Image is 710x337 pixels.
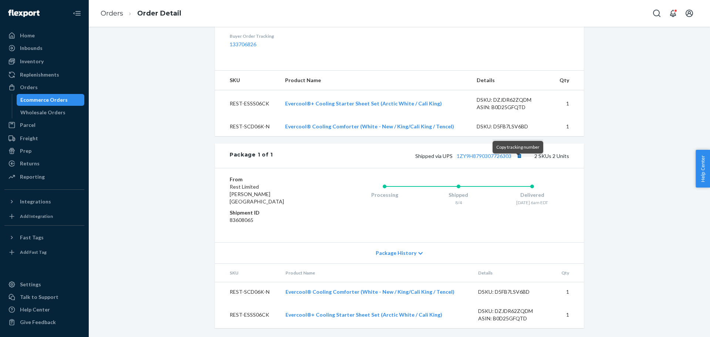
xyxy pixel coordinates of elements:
[4,81,84,93] a: Orders
[4,55,84,67] a: Inventory
[20,96,68,104] div: Ecommerce Orders
[20,319,56,326] div: Give Feedback
[17,107,85,118] a: Wholesale Orders
[4,196,84,208] button: Integrations
[422,191,496,199] div: Shipped
[496,144,540,150] span: Copy tracking number
[20,293,58,301] div: Talk to Support
[4,158,84,169] a: Returns
[20,71,59,78] div: Replenishments
[4,171,84,183] a: Reporting
[552,71,584,90] th: Qty
[552,117,584,136] td: 1
[20,249,47,255] div: Add Fast Tag
[230,41,256,47] a: 133706826
[285,100,442,107] a: Evercool®+ Cooling Starter Sheet Set (Arctic White / Cali King)
[4,119,84,131] a: Parcel
[215,90,279,117] td: REST-ESSS06CK
[4,132,84,144] a: Freight
[4,279,84,290] a: Settings
[4,145,84,157] a: Prep
[17,94,85,106] a: Ecommerce Orders
[20,58,44,65] div: Inventory
[4,246,84,258] a: Add Fast Tag
[4,304,84,316] a: Help Center
[215,71,279,90] th: SKU
[696,150,710,188] button: Help Center
[348,191,422,199] div: Processing
[279,71,471,90] th: Product Name
[4,291,84,303] a: Talk to Support
[554,264,584,282] th: Qty
[20,44,43,52] div: Inbounds
[649,6,664,21] button: Open Search Box
[230,183,284,205] span: Rest Limited [PERSON_NAME][GEOGRAPHIC_DATA]
[376,249,416,257] span: Package History
[95,3,187,24] ol: breadcrumbs
[4,30,84,41] a: Home
[552,90,584,117] td: 1
[478,288,548,296] div: DSKU: D5FB7LSV6BD
[230,33,343,39] dt: Buyer Order Tracking
[20,234,44,241] div: Fast Tags
[20,306,50,313] div: Help Center
[471,71,552,90] th: Details
[285,311,442,318] a: Evercool®+ Cooling Starter Sheet Set (Arctic White / Cali King)
[4,210,84,222] a: Add Integration
[215,117,279,136] td: REST-SCD06K-N
[20,213,53,219] div: Add Integration
[477,104,546,111] div: ASIN: B0D25GFQTD
[478,315,548,322] div: ASIN: B0D25GFQTD
[20,121,35,129] div: Parcel
[273,151,569,161] div: 2 SKUs 2 Units
[20,173,45,181] div: Reporting
[477,123,546,130] div: DSKU: D5FB7LSV6BD
[215,264,280,282] th: SKU
[70,6,84,21] button: Close Navigation
[666,6,680,21] button: Open notifications
[230,176,318,183] dt: From
[20,135,38,142] div: Freight
[457,153,511,159] a: 1ZY9H8790307726303
[20,109,65,116] div: Wholesale Orders
[285,289,454,295] a: Evercool® Cooling Comforter (White - New / King/Cali King / Tencel)
[495,199,569,206] div: [DATE] 6am EDT
[4,316,84,328] button: Give Feedback
[137,9,181,17] a: Order Detail
[230,216,318,224] dd: 83608065
[101,9,123,17] a: Orders
[20,198,51,205] div: Integrations
[554,301,584,328] td: 1
[472,264,554,282] th: Details
[215,301,280,328] td: REST-ESSS06CK
[4,42,84,54] a: Inbounds
[4,232,84,243] button: Fast Tags
[280,264,472,282] th: Product Name
[477,96,546,104] div: DSKU: DZJDR62ZQDM
[20,32,35,39] div: Home
[8,10,40,17] img: Flexport logo
[682,6,697,21] button: Open account menu
[230,151,273,161] div: Package 1 of 1
[20,147,31,155] div: Prep
[478,307,548,315] div: DSKU: DZJDR62ZQDM
[415,153,524,159] span: Shipped via UPS
[215,282,280,302] td: REST-SCD06K-N
[554,282,584,302] td: 1
[20,84,38,91] div: Orders
[20,160,40,167] div: Returns
[20,281,41,288] div: Settings
[4,69,84,81] a: Replenishments
[285,123,454,129] a: Evercool® Cooling Comforter (White - New / King/Cali King / Tencel)
[495,191,569,199] div: Delivered
[230,209,318,216] dt: Shipment ID
[422,199,496,206] div: 8/4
